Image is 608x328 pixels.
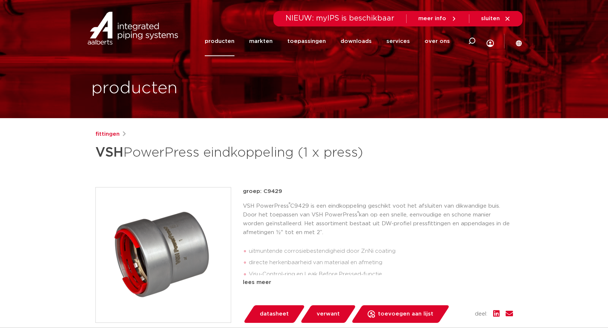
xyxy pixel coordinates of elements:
[249,257,513,269] li: directe herkenbaarheid van materiaal en afmeting
[285,15,394,22] span: NIEUW: myIPS is beschikbaar
[249,269,513,280] li: Visu-Control-ring en Leak Before Pressed-functie
[418,15,457,22] a: meer info
[300,305,356,323] a: verwant
[425,26,450,56] a: over ons
[475,310,487,318] span: deel:
[243,187,513,196] p: groep: C9429
[91,77,178,100] h1: producten
[481,16,500,21] span: sluiten
[205,26,450,56] nav: Menu
[95,130,120,139] a: fittingen
[205,26,234,56] a: producten
[481,15,511,22] a: sluiten
[386,26,410,56] a: services
[243,202,513,237] p: VSH PowerPress C9429 is een eindkoppeling geschikt voot het afsluiten van dikwandige buis. Door h...
[418,16,446,21] span: meer info
[287,26,326,56] a: toepassingen
[341,26,372,56] a: downloads
[289,202,290,206] sup: ®
[95,146,123,159] strong: VSH
[260,308,289,320] span: datasheet
[95,142,371,164] h1: PowerPress eindkoppeling (1 x press)
[357,211,359,215] sup: ®
[249,26,273,56] a: markten
[243,278,513,287] div: lees meer
[249,245,513,257] li: uitmuntende corrosiebestendigheid door ZnNi coating
[96,187,231,322] img: Product Image for VSH PowerPress eindkoppeling (1 x press)
[243,305,305,323] a: datasheet
[487,24,494,58] div: my IPS
[317,308,340,320] span: verwant
[378,308,433,320] span: toevoegen aan lijst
